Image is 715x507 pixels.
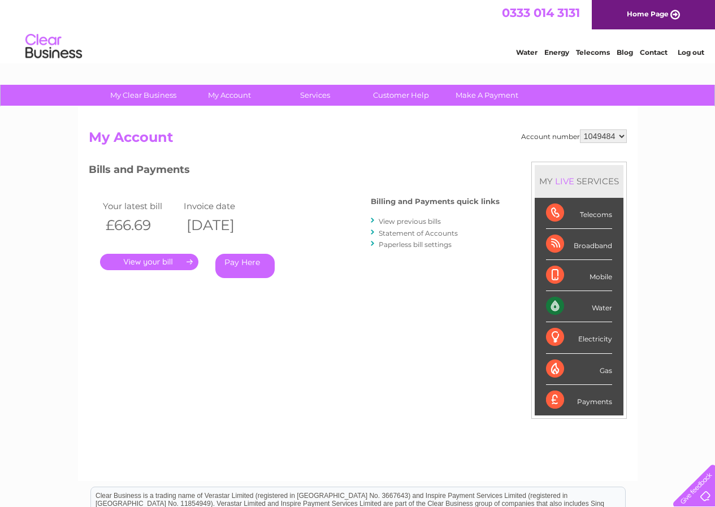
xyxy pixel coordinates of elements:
a: Statement of Accounts [379,229,458,237]
a: . [100,254,198,270]
a: My Clear Business [97,85,190,106]
h4: Billing and Payments quick links [371,197,500,206]
a: Pay Here [215,254,275,278]
a: My Account [183,85,276,106]
div: Account number [521,129,627,143]
div: Mobile [546,260,612,291]
div: Clear Business is a trading name of Verastar Limited (registered in [GEOGRAPHIC_DATA] No. 3667643... [91,6,625,55]
a: Energy [544,48,569,57]
a: View previous bills [379,217,441,226]
a: 0333 014 3131 [502,6,580,20]
div: Payments [546,385,612,415]
img: logo.png [25,29,83,64]
td: Invoice date [181,198,262,214]
div: Telecoms [546,198,612,229]
a: Services [268,85,362,106]
a: Log out [678,48,704,57]
a: Contact [640,48,668,57]
a: Make A Payment [440,85,534,106]
div: MY SERVICES [535,165,623,197]
a: Blog [617,48,633,57]
th: [DATE] [181,214,262,237]
a: Paperless bill settings [379,240,452,249]
a: Water [516,48,538,57]
h2: My Account [89,129,627,151]
a: Telecoms [576,48,610,57]
a: Customer Help [354,85,448,106]
th: £66.69 [100,214,181,237]
h3: Bills and Payments [89,162,500,181]
div: Water [546,291,612,322]
div: Electricity [546,322,612,353]
div: LIVE [553,176,577,187]
div: Gas [546,354,612,385]
div: Broadband [546,229,612,260]
td: Your latest bill [100,198,181,214]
